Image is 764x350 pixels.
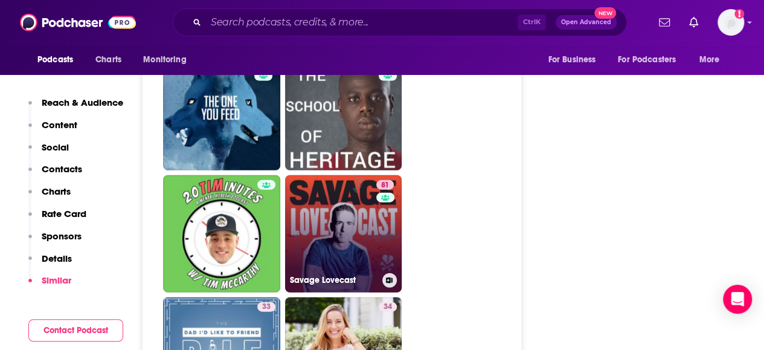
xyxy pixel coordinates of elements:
[691,48,735,71] button: open menu
[285,175,402,293] a: 81Savage Lovecast
[262,301,271,313] span: 33
[28,141,69,164] button: Social
[42,141,69,153] p: Social
[42,163,82,175] p: Contacts
[556,15,617,30] button: Open AdvancedNew
[257,302,275,312] a: 33
[42,253,72,264] p: Details
[42,230,82,242] p: Sponsors
[28,230,82,253] button: Sponsors
[381,180,389,192] span: 81
[379,302,397,312] a: 34
[42,119,77,131] p: Content
[285,54,402,171] a: 5
[20,11,136,34] img: Podchaser - Follow, Share and Rate Podcasts
[518,15,546,30] span: Ctrl K
[594,7,616,19] span: New
[206,13,518,32] input: Search podcasts, credits, & more...
[37,51,73,68] span: Podcasts
[42,274,71,286] p: Similar
[699,51,720,68] span: More
[734,9,744,19] svg: Add a profile image
[28,163,82,186] button: Contacts
[42,208,86,219] p: Rate Card
[29,48,89,71] button: open menu
[384,301,392,313] span: 34
[561,19,611,25] span: Open Advanced
[618,51,676,68] span: For Podcasters
[88,48,129,71] a: Charts
[42,97,123,108] p: Reach & Audience
[95,51,121,68] span: Charts
[717,9,744,36] button: Show profile menu
[723,285,752,314] div: Open Intercom Messenger
[539,48,611,71] button: open menu
[28,97,123,119] button: Reach & Audience
[28,186,71,208] button: Charts
[28,208,86,230] button: Rate Card
[28,319,123,342] button: Contact Podcast
[163,54,280,171] a: 79
[654,12,675,33] a: Show notifications dropdown
[42,186,71,197] p: Charts
[173,8,627,36] div: Search podcasts, credits, & more...
[28,253,72,275] button: Details
[28,274,71,297] button: Similar
[290,275,377,285] h3: Savage Lovecast
[717,9,744,36] img: User Profile
[610,48,693,71] button: open menu
[717,9,744,36] span: Logged in as RiverheadPublicity
[28,119,77,141] button: Content
[548,51,595,68] span: For Business
[135,48,202,71] button: open menu
[376,180,394,190] a: 81
[143,51,186,68] span: Monitoring
[684,12,703,33] a: Show notifications dropdown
